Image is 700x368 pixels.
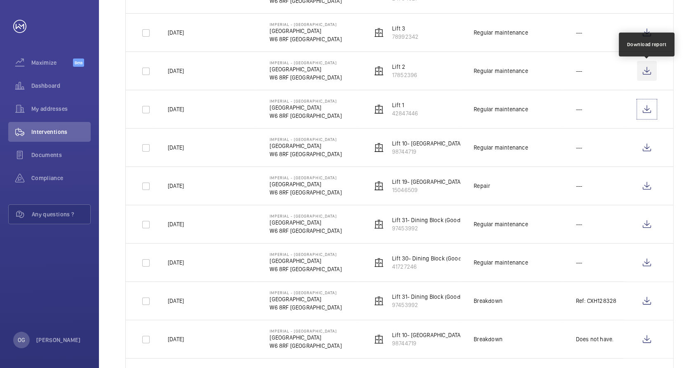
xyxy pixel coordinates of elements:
p: [GEOGRAPHIC_DATA] [270,180,341,188]
p: [GEOGRAPHIC_DATA] [270,218,341,227]
div: Regular maintenance [474,28,528,37]
p: W6 8RF [GEOGRAPHIC_DATA] [270,112,341,120]
p: --- [576,182,583,190]
p: [GEOGRAPHIC_DATA] [270,103,341,112]
p: Lift 31- Dining Block (Goods/Dumbwaiter) [392,293,498,301]
img: elevator.svg [374,66,384,76]
p: [DATE] [168,297,184,305]
p: Lift 31- Dining Block (Goods/Dumbwaiter) [392,216,498,224]
p: 15046509 [392,186,510,194]
p: Imperial - [GEOGRAPHIC_DATA] [270,213,341,218]
p: 17852396 [392,71,417,79]
img: elevator.svg [374,296,384,306]
p: Lift 30- Dining Block (Goods/Dumbwaiter) [392,254,500,263]
p: Lift 2 [392,63,417,71]
p: [GEOGRAPHIC_DATA] [270,257,341,265]
div: Regular maintenance [474,105,528,113]
div: Breakdown [474,335,503,343]
p: W6 8RF [GEOGRAPHIC_DATA] [270,303,341,312]
p: [DATE] [168,143,184,152]
p: W6 8RF [GEOGRAPHIC_DATA] [270,265,341,273]
p: [DATE] [168,67,184,75]
p: [DATE] [168,220,184,228]
div: Breakdown [474,297,503,305]
p: W6 8RF [GEOGRAPHIC_DATA] [270,342,341,350]
p: Imperial - [GEOGRAPHIC_DATA] [270,252,341,257]
p: W6 8RF [GEOGRAPHIC_DATA] [270,227,341,235]
div: Regular maintenance [474,220,528,228]
p: [DATE] [168,258,184,267]
p: Lift 10- [GEOGRAPHIC_DATA] Block (Passenger) [392,331,510,339]
p: [GEOGRAPHIC_DATA] [270,65,341,73]
p: Lift 3 [392,24,418,33]
p: Lift 10- [GEOGRAPHIC_DATA] Block (Passenger) [392,139,510,148]
div: Regular maintenance [474,258,528,267]
p: Imperial - [GEOGRAPHIC_DATA] [270,290,341,295]
img: elevator.svg [374,219,384,229]
span: Any questions ? [32,210,90,218]
img: elevator.svg [374,334,384,344]
p: Does not have. [576,335,614,343]
p: [GEOGRAPHIC_DATA] [270,27,341,35]
p: [DATE] [168,182,184,190]
p: --- [576,105,583,113]
p: W6 8RF [GEOGRAPHIC_DATA] [270,188,341,197]
span: Interventions [31,128,91,136]
p: 42847446 [392,109,418,117]
p: 98744719 [392,339,510,347]
p: W6 8RF [GEOGRAPHIC_DATA] [270,150,341,158]
div: Download report [627,41,667,48]
p: [GEOGRAPHIC_DATA] [270,295,341,303]
img: elevator.svg [374,143,384,152]
p: Imperial - [GEOGRAPHIC_DATA] [270,98,341,103]
div: Regular maintenance [474,143,528,152]
p: Imperial - [GEOGRAPHIC_DATA] [270,137,341,142]
span: My addresses [31,105,91,113]
span: Compliance [31,174,91,182]
p: Ref: CXH128328 [576,297,617,305]
p: 98744719 [392,148,510,156]
p: Imperial - [GEOGRAPHIC_DATA] [270,328,341,333]
p: --- [576,258,583,267]
span: Beta [73,59,84,67]
p: OG [18,336,25,344]
p: 78992342 [392,33,418,41]
span: Documents [31,151,91,159]
p: [PERSON_NAME] [36,336,81,344]
span: Dashboard [31,82,91,90]
p: [GEOGRAPHIC_DATA] [270,142,341,150]
p: --- [576,220,583,228]
p: [DATE] [168,28,184,37]
p: Imperial - [GEOGRAPHIC_DATA] [270,175,341,180]
p: Lift 19- [GEOGRAPHIC_DATA] Block (Passenger) [392,178,510,186]
img: elevator.svg [374,28,384,38]
p: W6 8RF [GEOGRAPHIC_DATA] [270,35,341,43]
p: Imperial - [GEOGRAPHIC_DATA] [270,60,341,65]
p: 97453992 [392,224,498,232]
span: Maximize [31,59,73,67]
p: 97453992 [392,301,498,309]
p: [GEOGRAPHIC_DATA] [270,333,341,342]
img: elevator.svg [374,258,384,267]
p: Lift 1 [392,101,418,109]
p: [DATE] [168,105,184,113]
div: Regular maintenance [474,67,528,75]
p: --- [576,143,583,152]
img: elevator.svg [374,181,384,191]
p: --- [576,28,583,37]
p: 41727246 [392,263,500,271]
img: elevator.svg [374,104,384,114]
p: W6 8RF [GEOGRAPHIC_DATA] [270,73,341,82]
p: --- [576,67,583,75]
p: Imperial - [GEOGRAPHIC_DATA] [270,22,341,27]
div: Repair [474,182,490,190]
p: [DATE] [168,335,184,343]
